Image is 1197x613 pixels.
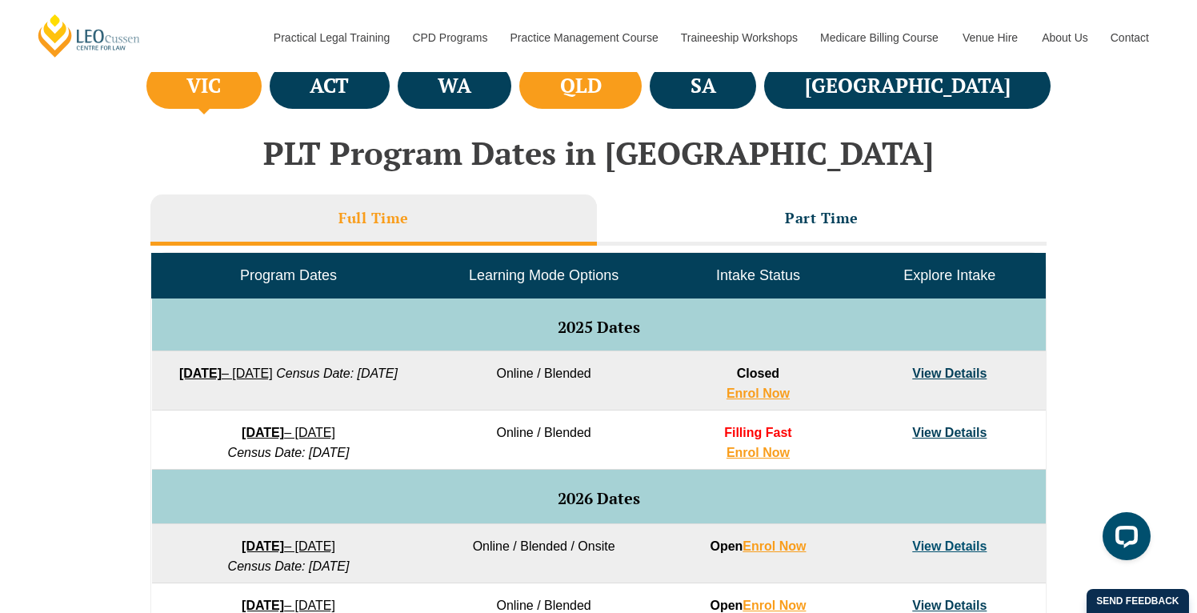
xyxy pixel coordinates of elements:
h4: ACT [310,73,349,99]
a: Medicare Billing Course [808,3,951,72]
h4: QLD [560,73,602,99]
a: Enrol Now [727,446,790,459]
span: 2026 Dates [558,487,640,509]
a: Practice Management Course [498,3,669,72]
em: Census Date: [DATE] [276,367,398,380]
a: Enrol Now [727,387,790,400]
span: Learning Mode Options [469,267,619,283]
h4: VIC [186,73,221,99]
span: Intake Status [716,267,800,283]
td: Online / Blended [425,411,662,470]
a: View Details [912,599,987,612]
strong: [DATE] [242,539,284,553]
a: View Details [912,367,987,380]
em: Census Date: [DATE] [228,559,350,573]
span: Filling Fast [724,426,791,439]
span: Program Dates [240,267,337,283]
h4: SA [691,73,716,99]
a: Enrol Now [743,539,806,553]
span: 2025 Dates [558,316,640,338]
a: [DATE]– [DATE] [179,367,273,380]
a: [DATE]– [DATE] [242,426,335,439]
strong: [DATE] [242,426,284,439]
iframe: LiveChat chat widget [1090,506,1157,573]
a: Enrol Now [743,599,806,612]
em: Census Date: [DATE] [228,446,350,459]
span: Explore Intake [903,267,995,283]
a: About Us [1030,3,1099,72]
td: Online / Blended [425,351,662,411]
td: Online / Blended / Onsite [425,524,662,583]
strong: [DATE] [242,599,284,612]
h4: WA [438,73,471,99]
strong: Open [710,599,806,612]
strong: Open [710,539,806,553]
span: Closed [737,367,779,380]
a: Practical Legal Training [262,3,401,72]
strong: [DATE] [179,367,222,380]
a: View Details [912,539,987,553]
h4: [GEOGRAPHIC_DATA] [805,73,1011,99]
a: [DATE]– [DATE] [242,599,335,612]
a: [DATE]– [DATE] [242,539,335,553]
h3: Full Time [338,209,409,227]
a: [PERSON_NAME] Centre for Law [36,13,142,58]
a: View Details [912,426,987,439]
h3: Part Time [785,209,859,227]
a: Contact [1099,3,1161,72]
a: CPD Programs [400,3,498,72]
h2: PLT Program Dates in [GEOGRAPHIC_DATA] [142,135,1055,170]
a: Traineeship Workshops [669,3,808,72]
a: Venue Hire [951,3,1030,72]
